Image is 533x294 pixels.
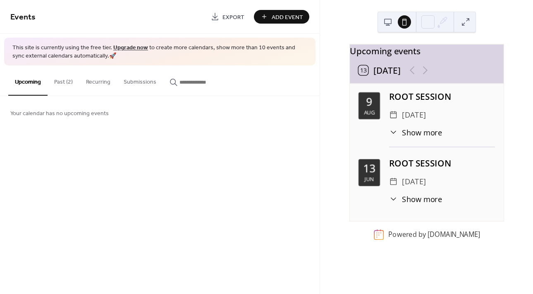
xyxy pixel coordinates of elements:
span: Your calendar has no upcoming events [10,109,109,118]
div: ​ [389,127,398,138]
button: Recurring [79,65,117,95]
button: Add Event [254,10,309,24]
div: ROOT SESSION [389,90,495,103]
span: Show more [402,127,442,138]
div: Powered by [388,230,480,239]
div: ​ [389,175,398,188]
div: Aug [364,110,375,115]
button: ​Show more [389,193,442,205]
div: ​ [389,108,398,121]
span: This site is currently using the free tier. to create more calendars, show more than 10 events an... [12,44,307,60]
div: Jun [364,176,374,182]
span: Export [222,13,244,22]
span: Show more [402,193,442,205]
span: [DATE] [402,108,426,121]
span: Events [10,9,36,25]
button: Past (2) [48,65,79,95]
button: Submissions [117,65,163,95]
div: Upcoming events [350,44,504,57]
a: Export [205,10,251,24]
span: [DATE] [402,175,426,188]
div: ​ [389,193,398,205]
div: ROOT SESSION [389,157,495,170]
button: Upcoming [8,65,48,96]
a: [DOMAIN_NAME] [428,230,480,239]
div: 13 [363,163,375,174]
button: 13[DATE] [355,63,404,78]
button: ​Show more [389,127,442,138]
div: 9 [366,96,372,107]
span: Add Event [272,13,303,22]
a: Upgrade now [113,42,148,53]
